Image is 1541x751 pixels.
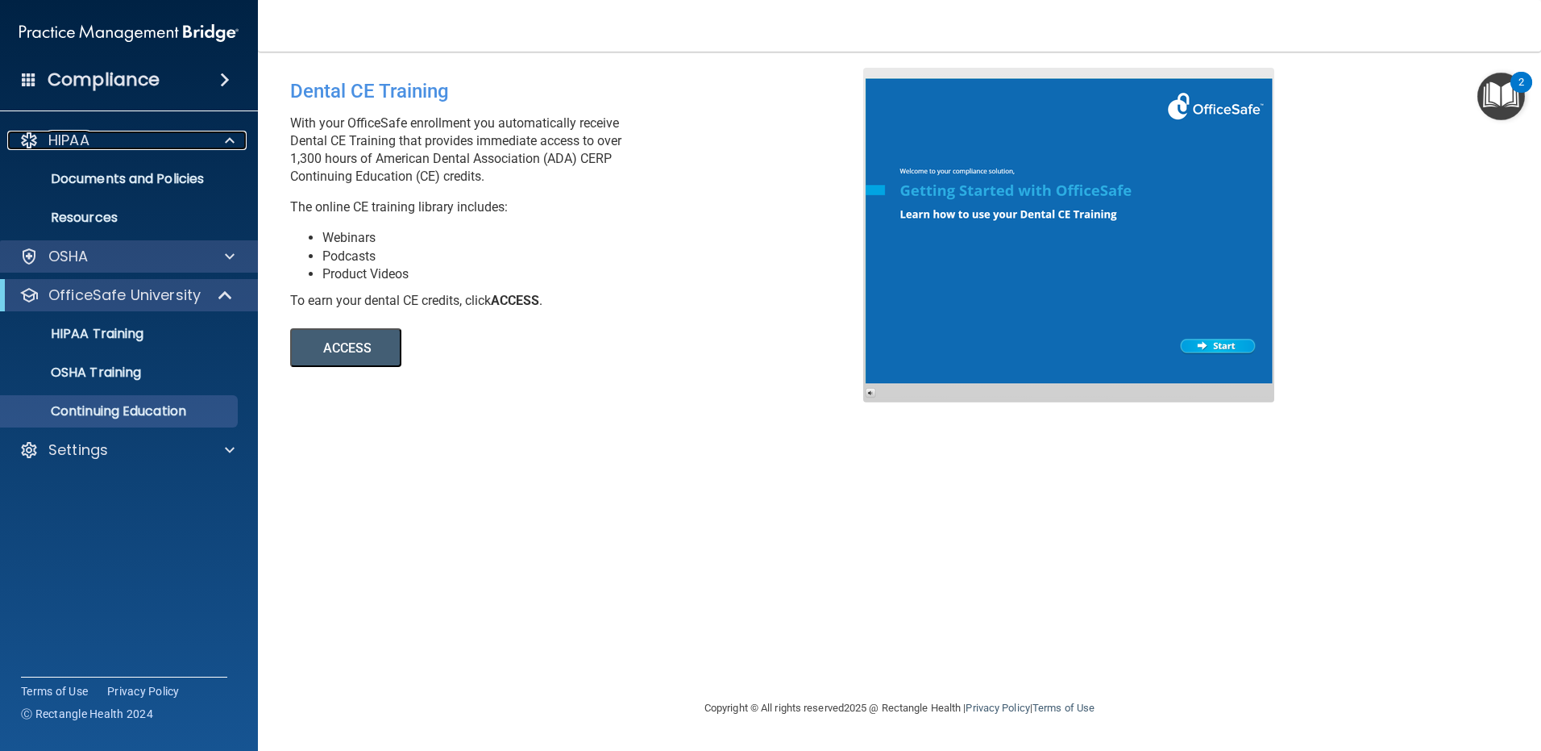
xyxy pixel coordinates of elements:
[322,229,875,247] li: Webinars
[19,247,235,266] a: OSHA
[10,326,143,342] p: HIPAA Training
[21,706,153,722] span: Ⓒ Rectangle Health 2024
[605,682,1194,734] div: Copyright © All rights reserved 2025 @ Rectangle Health | |
[290,292,875,310] div: To earn your dental CE credits, click .
[966,702,1029,714] a: Privacy Policy
[107,683,180,699] a: Privacy Policy
[1518,82,1524,103] div: 2
[48,247,89,266] p: OSHA
[290,68,875,115] div: Dental CE Training
[19,286,234,305] a: OfficeSafe University
[21,683,88,699] a: Terms of Use
[10,210,231,226] p: Resources
[290,198,875,216] p: The online CE training library includes:
[322,265,875,283] li: Product Videos
[48,69,160,91] h4: Compliance
[48,440,108,460] p: Settings
[48,131,89,150] p: HIPAA
[290,343,731,355] a: ACCESS
[290,115,875,186] p: With your OfficeSafe enrollment you automatically receive Dental CE Training that provides immedi...
[19,131,235,150] a: HIPAA
[1032,702,1094,714] a: Terms of Use
[1262,636,1522,701] iframe: Drift Widget Chat Controller
[19,440,235,460] a: Settings
[10,171,231,187] p: Documents and Policies
[290,328,401,367] button: ACCESS
[48,286,201,305] p: OfficeSafe University
[1477,73,1525,120] button: Open Resource Center, 2 new notifications
[491,293,539,308] b: ACCESS
[10,403,231,419] p: Continuing Education
[322,248,875,265] li: Podcasts
[19,17,239,49] img: PMB logo
[10,365,141,381] p: OSHA Training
